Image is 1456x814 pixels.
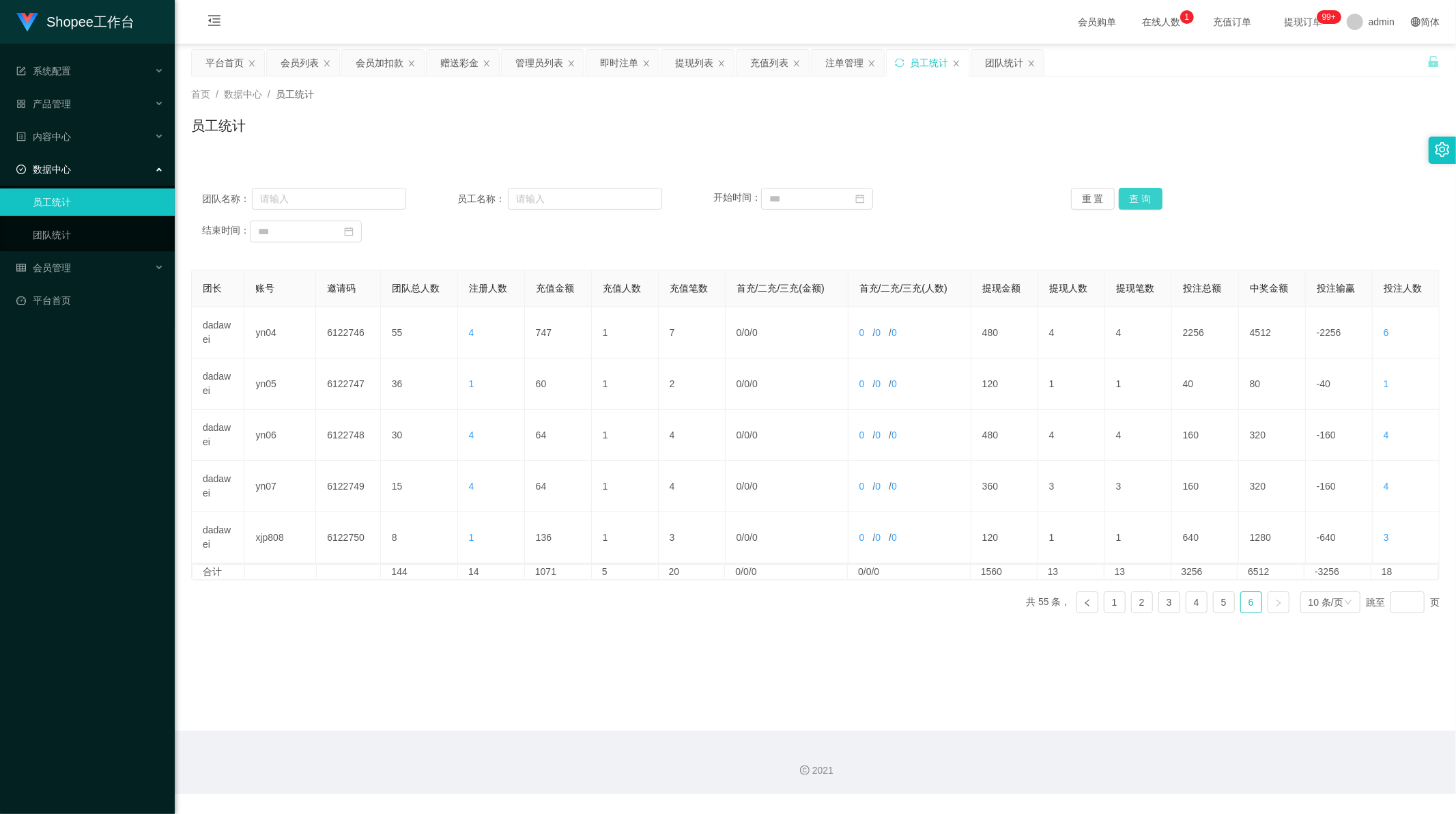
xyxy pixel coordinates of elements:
[1116,283,1154,294] span: 提现笔数
[381,565,458,579] td: 144
[1384,327,1389,338] span: 6
[744,532,750,543] span: 0
[525,359,592,410] td: 60
[848,359,971,410] td: / /
[592,461,659,512] td: 1
[1171,565,1238,579] td: 3256
[971,461,1038,512] td: 360
[525,565,592,579] td: 1071
[717,59,726,68] i: 图标: close
[244,512,316,563] td: xjp808
[726,410,848,461] td: / /
[1306,410,1373,461] td: -160
[1239,359,1306,410] td: 80
[726,359,848,410] td: / /
[1241,592,1261,613] a: 6
[1309,592,1343,613] div: 10 条/页
[1038,512,1105,563] td: 1
[1277,17,1329,27] span: 提现订单
[1384,430,1389,440] span: 4
[276,89,314,100] span: 员工统计
[1238,565,1304,579] td: 6512
[525,410,592,461] td: 64
[1180,10,1194,24] sup: 1
[1105,307,1172,359] td: 4
[675,50,713,76] div: 提现列表
[1038,565,1104,579] td: 13
[381,512,458,563] td: 8
[1186,592,1207,613] a: 4
[875,481,881,492] span: 0
[191,115,246,136] h1: 员工统计
[1172,512,1239,563] td: 640
[982,283,1020,294] span: 提现金额
[316,410,381,461] td: 6122748
[1105,461,1172,512] td: 3
[16,287,164,314] a: 图标: dashboard平台首页
[191,1,238,44] i: 图标: menu-fold
[16,262,71,273] span: 会员管理
[848,410,971,461] td: / /
[525,512,592,563] td: 136
[1038,307,1105,359] td: 4
[525,307,592,359] td: 747
[1239,410,1306,461] td: 320
[891,378,897,389] span: 0
[268,89,270,100] span: /
[1183,283,1221,294] span: 投注总额
[1083,599,1091,607] i: 图标: left
[469,327,474,338] span: 4
[848,565,971,579] td: 0/0/0
[381,359,458,410] td: 36
[971,565,1038,579] td: 1560
[508,188,662,210] input: 请输入
[469,378,474,389] span: 1
[659,359,726,410] td: 2
[483,59,491,68] i: 图标: close
[316,307,381,359] td: 6122746
[16,66,26,76] i: 图标: form
[224,89,262,100] span: 数据中心
[457,192,507,206] span: 员工名称：
[1038,461,1105,512] td: 3
[891,430,897,440] span: 0
[1206,17,1258,27] span: 充值订单
[1104,591,1126,613] li: 1
[592,307,659,359] td: 1
[1435,142,1450,157] i: 图标: setting
[1384,481,1389,492] span: 4
[192,565,245,579] td: 合计
[848,307,971,359] td: / /
[891,532,897,543] span: 0
[440,50,479,76] div: 赠送彩金
[744,378,750,389] span: 0
[600,50,638,76] div: 即时注单
[737,283,825,294] span: 首充/二充/三充(金额)
[192,359,244,410] td: dadawei
[244,410,316,461] td: yn06
[1317,10,1341,24] sup: 322
[1104,592,1125,613] a: 1
[855,194,865,203] i: 图标: calendar
[1186,591,1208,613] li: 4
[1344,598,1352,608] i: 图标: down
[1076,591,1098,613] li: 上一页
[392,283,440,294] span: 团队总人数
[859,283,947,294] span: 首充/二充/三充(人数)
[744,430,750,440] span: 0
[737,481,742,492] span: 0
[1427,55,1440,68] i: 图标: unlock
[1185,10,1190,24] p: 1
[344,227,354,236] i: 图标: calendar
[1239,461,1306,512] td: 320
[255,283,274,294] span: 账号
[859,430,865,440] span: 0
[848,461,971,512] td: / /
[244,359,316,410] td: yn05
[252,188,406,210] input: 请输入
[1384,283,1422,294] span: 投注人数
[642,59,651,68] i: 图标: close
[985,50,1023,76] div: 团队统计
[737,378,742,389] span: 0
[1384,378,1389,389] span: 1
